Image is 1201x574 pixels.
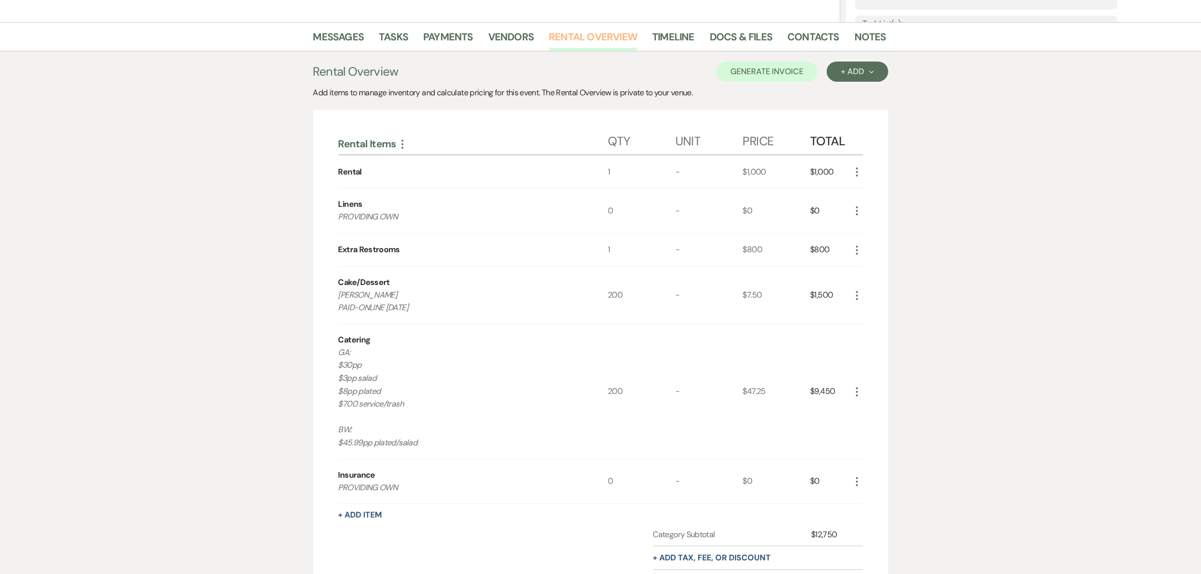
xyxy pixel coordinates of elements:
[854,29,886,51] a: Notes
[863,17,1110,31] label: Task List(s):
[675,460,743,504] div: -
[743,234,811,266] div: $800
[338,289,581,314] p: [PERSON_NAME] PAID-ONLINE [DATE]
[675,189,743,233] div: -
[338,511,382,519] button: + Add Item
[743,155,811,188] div: $1,000
[675,234,743,266] div: -
[810,324,850,459] div: $9,450
[338,198,363,210] div: Linens
[810,124,850,154] div: Total
[810,234,850,266] div: $800
[653,554,771,562] button: + Add tax, fee, or discount
[810,155,850,188] div: $1,000
[675,124,743,154] div: Unit
[338,137,608,150] div: Rental Items
[743,267,811,324] div: $7.50
[827,62,888,82] button: + Add
[338,166,362,178] div: Rental
[841,68,874,76] div: + Add
[608,267,675,324] div: 200
[743,324,811,459] div: $47.25
[608,460,675,504] div: 0
[338,276,390,289] div: Cake/Dessert
[338,210,581,223] p: PROVIDING OWN
[379,29,408,51] a: Tasks
[313,87,888,99] div: Add items to manage inventory and calculate pricing for this event. The Rental Overview is privat...
[743,460,811,504] div: $0
[338,244,400,256] div: Extra Restrooms
[675,324,743,459] div: -
[549,29,637,51] a: Rental Overview
[675,267,743,324] div: -
[787,29,839,51] a: Contacts
[423,29,473,51] a: Payments
[710,29,772,51] a: Docs & Files
[675,155,743,188] div: -
[811,529,850,541] div: $12,750
[608,189,675,233] div: 0
[608,124,675,154] div: Qty
[810,267,850,324] div: $1,500
[313,29,364,51] a: Messages
[338,346,581,449] p: GA: $30pp $3pp salad $8pp plated $700 service/trash BW: $45.99pp plated/salad
[313,63,398,81] h3: Rental Overview
[743,189,811,233] div: $0
[810,189,850,233] div: $0
[608,234,675,266] div: 1
[608,324,675,459] div: 200
[652,29,695,51] a: Timeline
[338,481,581,494] p: PROVIDING OWN
[653,529,812,541] div: Category Subtotal
[743,124,811,154] div: Price
[810,460,850,504] div: $0
[338,469,375,481] div: Insurance
[716,62,818,82] button: Generate Invoice
[488,29,534,51] a: Vendors
[338,334,371,346] div: Catering
[608,155,675,188] div: 1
